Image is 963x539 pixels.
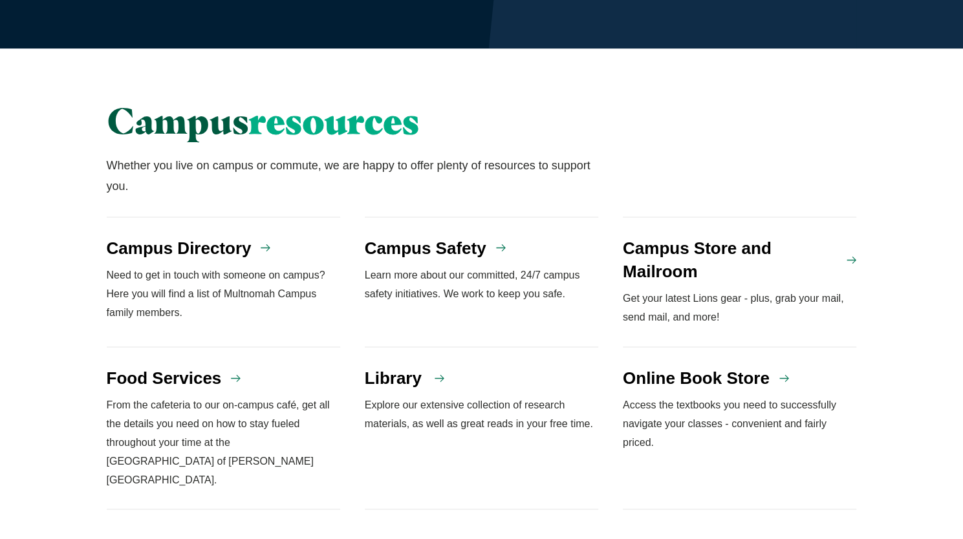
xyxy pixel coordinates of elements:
[107,159,590,193] span: Whether you live on campus or commute, we are happy to offer plenty of resources to support you.
[365,237,486,260] h4: Campus Safety
[107,347,341,509] a: Food Services From the cafeteria to our on-campus café, get all the details you need on how to st...
[623,396,857,452] p: Access the textbooks you need to successfully navigate your classes - convenient and fairly priced.
[365,366,422,390] h4: Library
[249,98,419,143] span: resources
[107,100,599,142] h2: Campus
[365,266,599,304] p: Learn more about our committed, 24/7 campus safety initiatives. We work to keep you safe.
[365,347,599,509] a: Library Explore our extensive collection of research materials, as well as great reads in your fr...
[107,217,341,347] a: Campus Directory Need to get in touch with someone on campus? Here you will find a list of Multno...
[107,366,222,390] h4: Food Services
[107,237,252,260] h4: Campus Directory
[623,290,857,327] p: Get your latest Lions gear - plus, grab your mail, send mail, and more!
[623,347,857,509] a: Online Book Store Access the textbooks you need to successfully navigate your classes - convenien...
[107,266,341,322] p: Need to get in touch with someone on campus? Here you will find a list of Multnomah Campus family...
[623,366,770,390] h4: Online Book Store
[623,217,857,347] a: Campus Store and Mailroom Get your latest Lions gear - plus, grab your mail, send mail, and more!
[365,396,599,434] p: Explore our extensive collection of research materials, as well as great reads in your free time.
[107,396,341,489] p: From the cafeteria to our on-campus café, get all the details you need on how to stay fueled thro...
[365,217,599,347] a: Campus Safety Learn more about our committed, 24/7 campus safety initiatives. We work to keep you...
[623,237,838,284] h4: Campus Store and Mailroom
